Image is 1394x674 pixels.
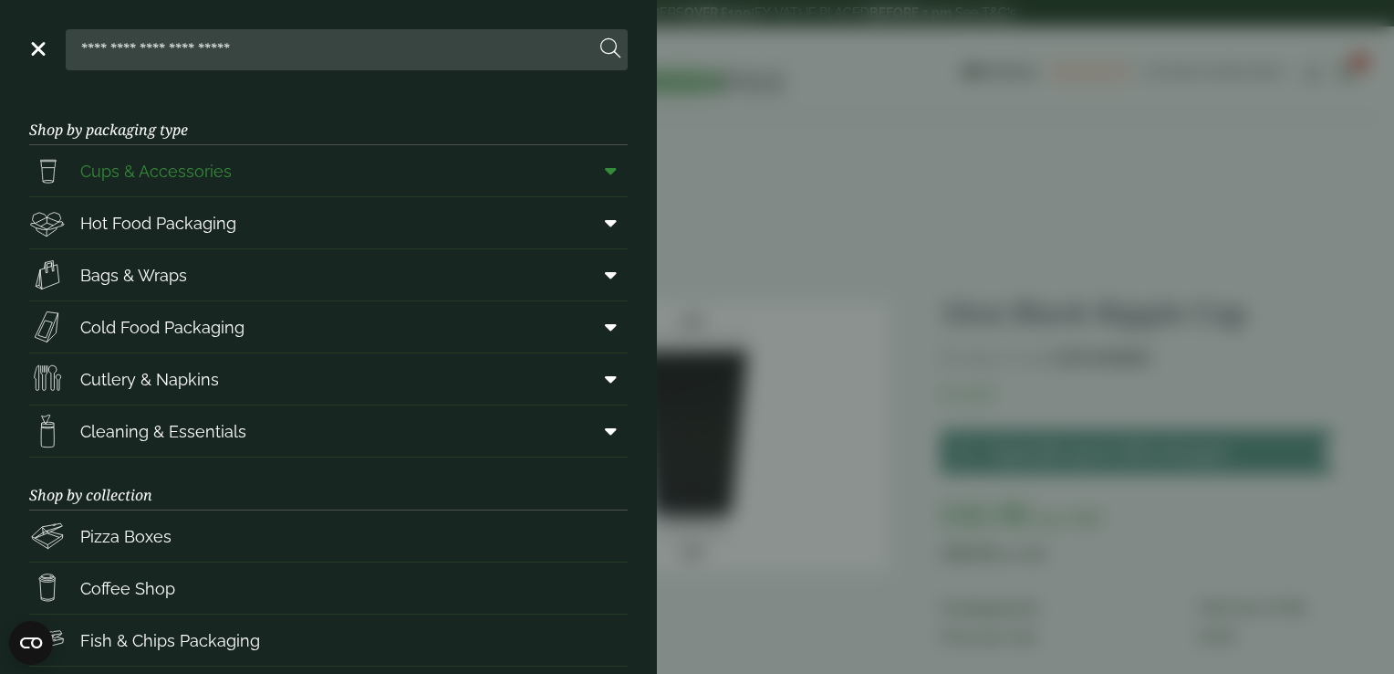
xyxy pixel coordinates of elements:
[29,518,66,554] img: Pizza_boxes.svg
[80,367,219,392] span: Cutlery & Napkins
[29,353,628,405] a: Cutlery & Napkins
[80,576,175,601] span: Coffee Shop
[29,197,628,248] a: Hot Food Packaging
[29,309,66,345] img: Sandwich_box.svg
[80,315,244,340] span: Cold Food Packaging
[29,413,66,449] img: open-wipe.svg
[29,257,66,293] img: Paper_carriers.svg
[80,159,232,184] span: Cups & Accessories
[80,628,260,653] span: Fish & Chips Packaging
[29,405,628,457] a: Cleaning & Essentials
[29,511,628,562] a: Pizza Boxes
[29,205,66,241] img: Deli_box.svg
[29,92,628,145] h3: Shop by packaging type
[29,301,628,353] a: Cold Food Packaging
[29,361,66,397] img: Cutlery.svg
[29,563,628,614] a: Coffee Shop
[80,263,187,288] span: Bags & Wraps
[29,145,628,196] a: Cups & Accessories
[29,458,628,511] h3: Shop by collection
[80,211,236,236] span: Hot Food Packaging
[29,570,66,606] img: HotDrink_paperCup.svg
[9,621,53,665] button: Open CMP widget
[29,615,628,666] a: Fish & Chips Packaging
[29,249,628,300] a: Bags & Wraps
[29,153,66,189] img: PintNhalf_cup.svg
[80,419,246,444] span: Cleaning & Essentials
[80,524,172,549] span: Pizza Boxes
